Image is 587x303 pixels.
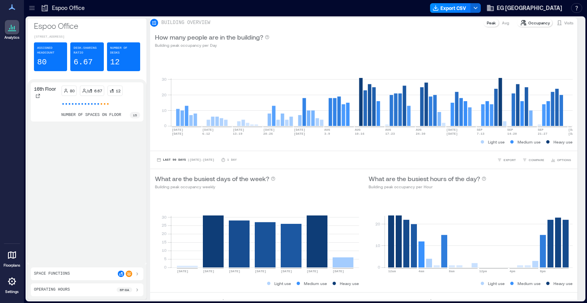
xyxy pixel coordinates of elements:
[304,280,327,287] p: Medium use
[375,221,380,226] tspan: 20
[449,269,455,273] text: 8am
[155,174,269,183] p: What are the busiest days of the week?
[233,128,244,132] text: [DATE]
[263,128,275,132] text: [DATE]
[227,157,237,162] p: 1 Day
[378,265,380,269] tspan: 0
[87,88,88,94] p: /
[52,4,85,12] p: Espoo Office
[538,132,547,136] text: 21-27
[385,128,391,132] text: AUG
[430,3,471,13] button: Export CSV
[324,128,330,132] text: AUG
[155,156,216,164] button: Last 90 Days |[DATE]-[DATE]
[281,269,292,273] text: [DATE]
[164,123,167,128] tspan: 0
[538,128,544,132] text: SEP
[177,269,188,273] text: [DATE]
[274,280,291,287] p: Light use
[333,269,344,273] text: [DATE]
[34,287,70,293] p: Operating Hours
[255,269,266,273] text: [DATE]
[307,269,318,273] text: [DATE]
[116,88,121,94] p: 12
[477,132,484,136] text: 7-13
[2,18,22,42] a: Analytics
[557,157,571,162] span: OPTIONS
[70,88,75,94] p: 80
[94,88,102,94] p: 6.67
[375,243,380,248] tspan: 10
[1,245,23,270] a: Floorplans
[446,128,458,132] text: [DATE]
[518,139,541,145] p: Medium use
[497,4,562,12] span: EG [GEOGRAPHIC_DATA]
[73,57,93,68] p: 6.67
[155,183,276,190] p: Building peak occupancy weekly
[162,92,167,97] tspan: 20
[369,183,486,190] p: Building peak occupancy per Hour
[518,280,541,287] p: Medium use
[568,128,580,132] text: [DATE]
[294,128,305,132] text: [DATE]
[355,128,361,132] text: AUG
[553,280,573,287] p: Heavy use
[229,269,240,273] text: [DATE]
[294,132,305,136] text: [DATE]
[477,128,483,132] text: SEP
[479,269,487,273] text: 12pm
[502,20,509,26] p: Avg
[120,287,129,292] p: 6p - 8a
[162,214,167,219] tspan: 30
[340,280,359,287] p: Heavy use
[34,20,140,31] p: Espoo Office
[568,132,580,136] text: [DATE]
[202,128,214,132] text: [DATE]
[549,156,573,164] button: OPTIONS
[504,157,516,162] span: EXPORT
[37,57,47,68] p: 80
[162,77,167,82] tspan: 30
[164,256,167,261] tspan: 5
[5,289,19,294] p: Settings
[369,174,480,183] p: What are the busiest hours of the day?
[37,46,64,55] p: Assigned Headcount
[155,42,270,48] p: Building peak occupancy per Day
[510,269,516,273] text: 4pm
[564,20,573,26] p: Visits
[162,239,167,244] tspan: 15
[263,132,273,136] text: 20-26
[162,108,167,113] tspan: 10
[446,132,458,136] text: [DATE]
[507,128,513,132] text: SEP
[2,272,22,297] a: Settings
[488,139,505,145] p: Light use
[73,46,100,55] p: Desk-sharing ratio
[496,156,518,164] button: EXPORT
[155,32,263,42] p: How many people are in the building?
[418,269,424,273] text: 4am
[540,269,546,273] text: 8pm
[172,128,183,132] text: [DATE]
[416,128,422,132] text: AUG
[203,269,214,273] text: [DATE]
[202,132,210,136] text: 6-12
[507,132,517,136] text: 14-20
[385,132,395,136] text: 17-23
[529,157,544,162] span: COMPARE
[34,271,70,277] p: Space Functions
[34,86,56,92] p: 16th Floor
[61,112,121,118] p: number of spaces on floor
[233,132,242,136] text: 13-19
[161,20,210,26] p: BUILDING OVERVIEW
[484,2,565,14] button: EG [GEOGRAPHIC_DATA]
[553,139,573,145] p: Heavy use
[324,132,330,136] text: 3-9
[521,156,546,164] button: COMPARE
[110,46,137,55] p: Number of Desks
[528,20,550,26] p: Occupancy
[487,20,496,26] p: Peak
[133,113,137,118] p: 15
[4,35,20,40] p: Analytics
[162,231,167,236] tspan: 20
